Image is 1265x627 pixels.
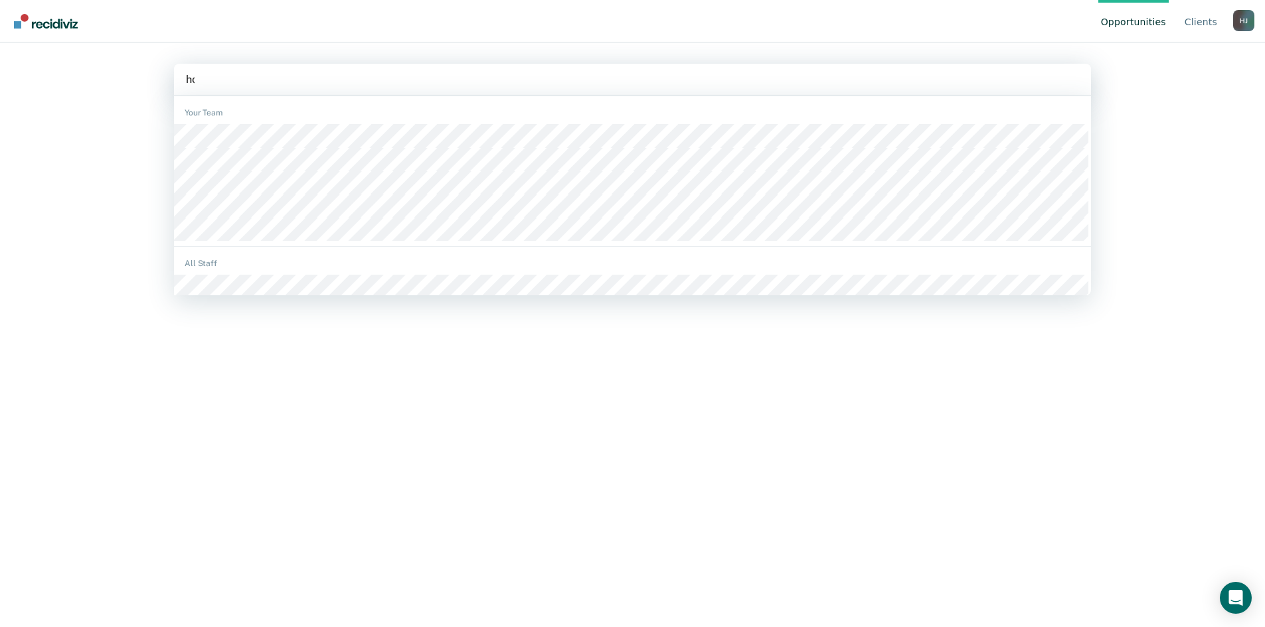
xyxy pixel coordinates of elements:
[14,14,78,29] img: Recidiviz
[174,257,1091,269] div: All Staff
[1233,10,1254,31] div: H J
[174,107,1091,119] div: Your Team
[1220,582,1252,614] div: Open Intercom Messenger
[1233,10,1254,31] button: Profile dropdown button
